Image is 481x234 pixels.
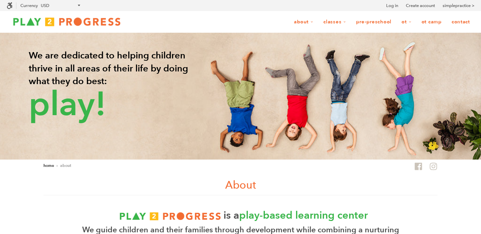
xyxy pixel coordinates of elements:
[20,3,38,8] label: Currency
[406,2,435,9] a: Create account
[29,81,106,128] span: play!
[56,163,58,168] span: ›
[29,49,207,122] p: We are dedicated to helping children thrive in all areas of their life by doing what they do best:
[60,163,71,168] span: About
[319,16,350,28] a: Classes
[447,16,474,28] a: Contact
[43,163,54,168] a: Home
[290,16,318,28] a: About
[397,16,416,28] a: OT
[386,2,398,9] a: Log in
[43,178,438,196] h1: About
[352,16,396,28] a: Pre-Preschool
[7,15,127,28] img: Play2Progress logo
[114,210,227,223] img: P2P_logo_final_rgb_T.png
[417,16,446,28] a: OT Camp
[43,162,71,169] nav: breadcrumbs
[239,208,368,222] span: play-based learning center
[114,208,368,222] p: is a
[443,2,474,9] a: simplepractice >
